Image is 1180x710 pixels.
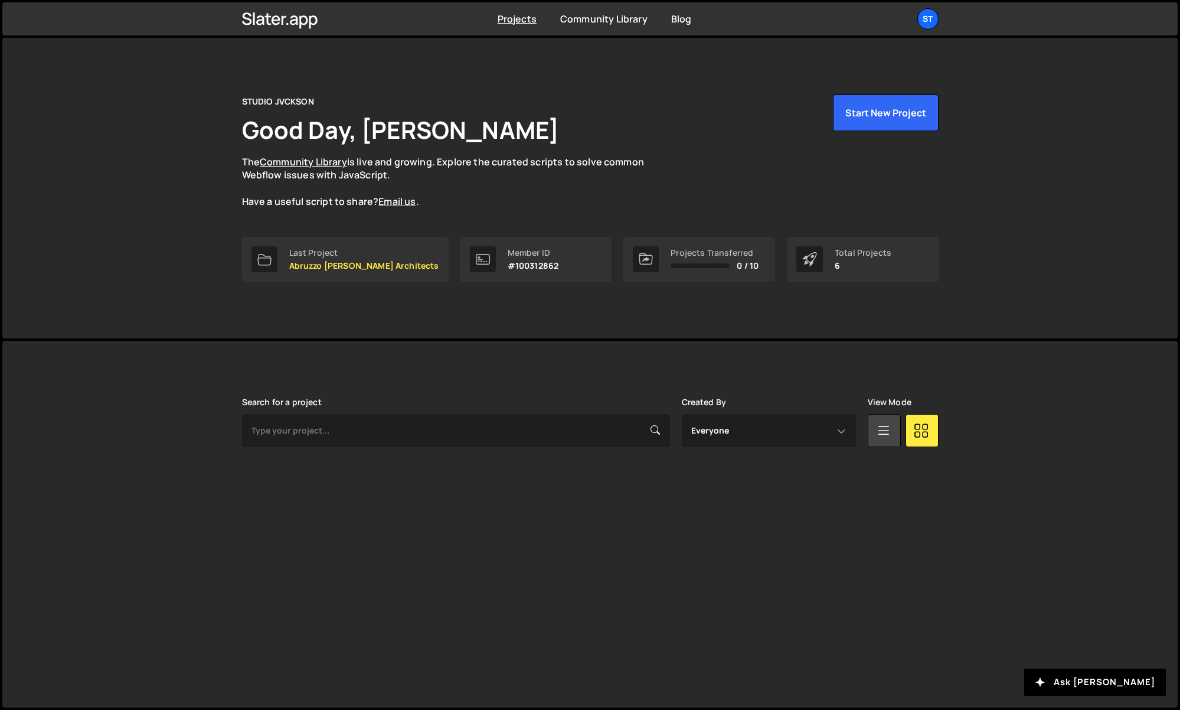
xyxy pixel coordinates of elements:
p: #100312862 [508,261,559,271]
input: Type your project... [242,414,670,447]
label: Created By [682,398,727,407]
div: Total Projects [835,248,891,258]
button: Start New Project [833,95,939,131]
span: 0 / 10 [737,261,759,271]
a: Blog [671,12,692,25]
a: Community Library [560,12,648,25]
div: Last Project [289,248,439,258]
a: ST [917,8,939,30]
a: Community Library [260,155,347,168]
a: Last Project Abruzzo [PERSON_NAME] Architects [242,237,449,282]
div: STUDIO JVCKSON [242,95,314,109]
label: View Mode [868,398,911,407]
label: Search for a project [242,398,322,407]
p: 6 [835,261,891,271]
a: Projects [498,12,537,25]
h1: Good Day, [PERSON_NAME] [242,113,560,146]
button: Ask [PERSON_NAME] [1024,669,1166,696]
p: The is live and growing. Explore the curated scripts to solve common Webflow issues with JavaScri... [242,155,667,209]
div: Projects Transferred [671,248,759,258]
p: Abruzzo [PERSON_NAME] Architects [289,261,439,271]
a: Email us [378,195,416,208]
div: Member ID [508,248,559,258]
